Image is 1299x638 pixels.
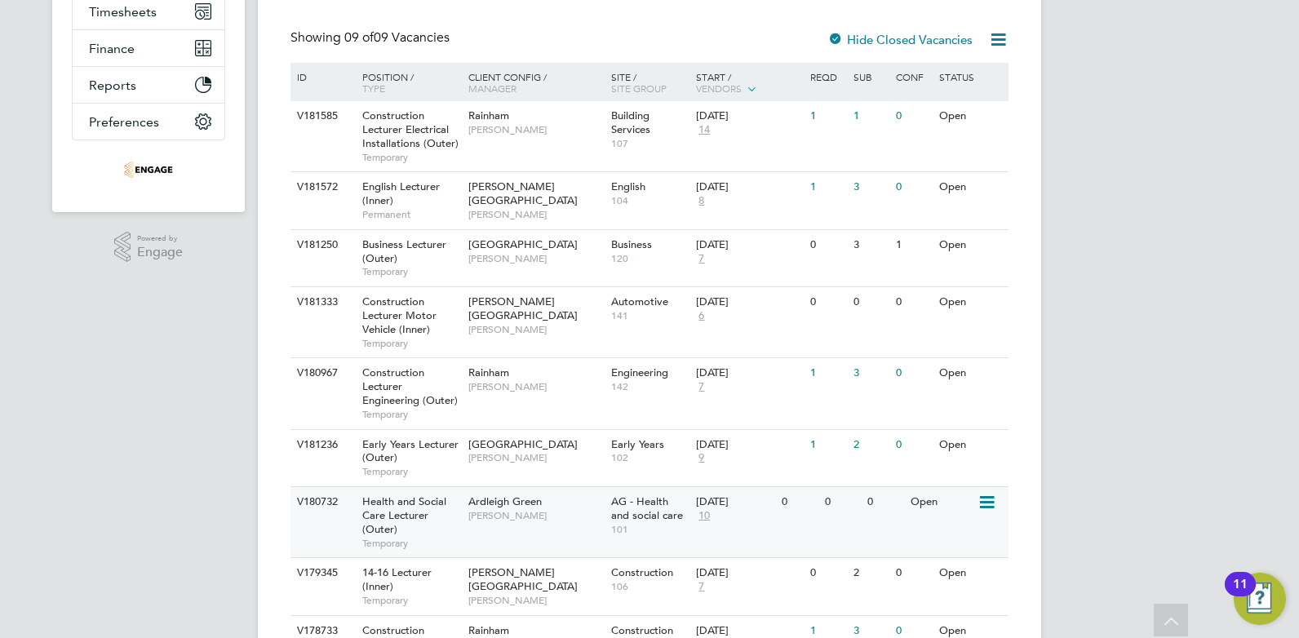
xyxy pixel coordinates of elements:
[935,287,1006,317] div: Open
[464,63,607,102] div: Client Config /
[362,565,432,593] span: 14-16 Lecturer (Inner)
[1233,584,1248,605] div: 11
[806,230,849,260] div: 0
[1234,573,1286,625] button: Open Resource Center, 11 new notifications
[849,287,892,317] div: 0
[89,41,135,56] span: Finance
[696,109,802,123] div: [DATE]
[293,487,350,517] div: V180732
[124,157,173,183] img: omniapeople-logo-retina.png
[696,366,802,380] div: [DATE]
[696,180,802,194] div: [DATE]
[468,109,509,122] span: Rainham
[137,246,183,259] span: Engage
[849,558,892,588] div: 2
[362,151,460,164] span: Temporary
[892,287,934,317] div: 0
[821,487,863,517] div: 0
[468,82,516,95] span: Manager
[362,537,460,550] span: Temporary
[344,29,450,46] span: 09 Vacancies
[293,63,350,91] div: ID
[611,523,689,536] span: 101
[362,295,437,336] span: Construction Lecturer Motor Vehicle (Inner)
[607,63,693,102] div: Site /
[611,380,689,393] span: 142
[468,494,542,508] span: Ardleigh Green
[611,237,652,251] span: Business
[696,509,712,523] span: 10
[935,172,1006,202] div: Open
[849,101,892,131] div: 1
[696,624,802,638] div: [DATE]
[89,78,136,93] span: Reports
[468,123,603,136] span: [PERSON_NAME]
[696,252,707,266] span: 7
[468,208,603,221] span: [PERSON_NAME]
[849,430,892,460] div: 2
[611,366,668,379] span: Engineering
[468,252,603,265] span: [PERSON_NAME]
[362,437,459,465] span: Early Years Lecturer (Outer)
[611,82,667,95] span: Site Group
[290,29,453,47] div: Showing
[362,366,458,407] span: Construction Lecturer Engineering (Outer)
[806,101,849,131] div: 1
[362,109,459,150] span: Construction Lecturer Electrical Installations (Outer)
[468,237,578,251] span: [GEOGRAPHIC_DATA]
[892,230,934,260] div: 1
[863,487,906,517] div: 0
[611,580,689,593] span: 106
[892,430,934,460] div: 0
[935,358,1006,388] div: Open
[72,157,225,183] a: Go to home page
[806,358,849,388] div: 1
[362,265,460,278] span: Temporary
[362,82,385,95] span: Type
[849,172,892,202] div: 3
[696,580,707,594] span: 7
[293,558,350,588] div: V179345
[293,358,350,388] div: V180967
[362,337,460,350] span: Temporary
[611,309,689,322] span: 141
[468,437,578,451] span: [GEOGRAPHIC_DATA]
[696,566,802,580] div: [DATE]
[935,63,1006,91] div: Status
[611,451,689,464] span: 102
[611,137,689,150] span: 107
[362,208,460,221] span: Permanent
[778,487,820,517] div: 0
[468,380,603,393] span: [PERSON_NAME]
[293,172,350,202] div: V181572
[611,194,689,207] span: 104
[611,623,673,637] span: Construction
[892,172,934,202] div: 0
[350,63,464,102] div: Position /
[611,179,645,193] span: English
[611,494,683,522] span: AG - Health and social care
[696,295,802,309] div: [DATE]
[696,82,742,95] span: Vendors
[806,558,849,588] div: 0
[696,309,707,323] span: 6
[468,295,578,322] span: [PERSON_NAME][GEOGRAPHIC_DATA]
[892,101,934,131] div: 0
[362,465,460,478] span: Temporary
[611,252,689,265] span: 120
[907,487,978,517] div: Open
[611,295,668,308] span: Automotive
[611,109,650,136] span: Building Services
[696,123,712,137] span: 14
[89,4,157,20] span: Timesheets
[362,594,460,607] span: Temporary
[696,238,802,252] div: [DATE]
[935,558,1006,588] div: Open
[849,358,892,388] div: 3
[362,408,460,421] span: Temporary
[692,63,806,104] div: Start /
[362,494,446,536] span: Health and Social Care Lecturer (Outer)
[696,495,774,509] div: [DATE]
[344,29,374,46] span: 09 of
[696,451,707,465] span: 9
